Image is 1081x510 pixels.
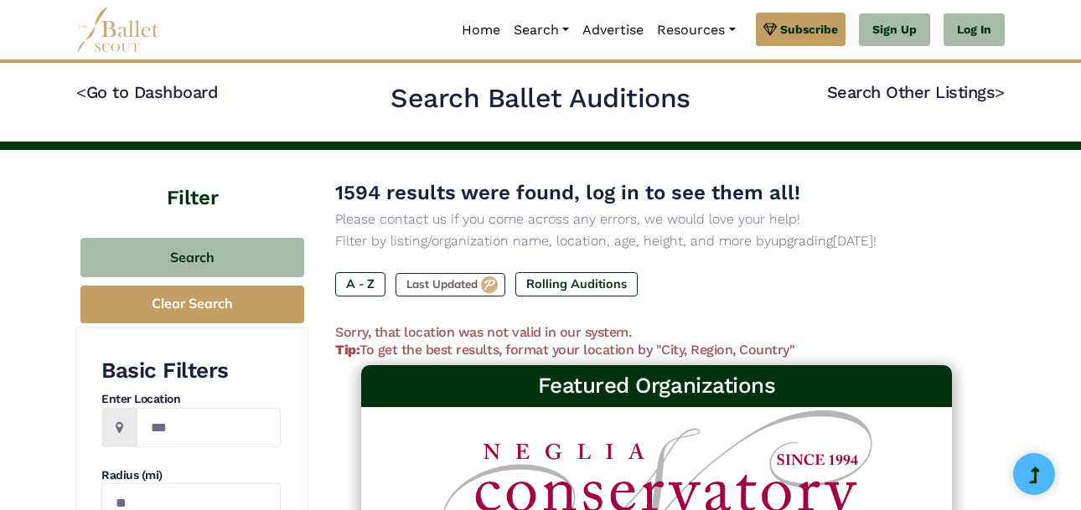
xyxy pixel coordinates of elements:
[137,408,281,447] input: Location
[944,13,1005,47] a: Log In
[335,272,385,296] label: A - Z
[515,272,638,296] label: Rolling Auditions
[76,81,86,102] code: <
[335,324,978,359] h5: Sorry, that location was not valid in our system. To get the best results, format your location b...
[576,13,650,48] a: Advertise
[80,286,304,323] button: Clear Search
[335,230,978,252] p: Filter by listing/organization name, location, age, height, and more by [DATE]!
[507,13,576,48] a: Search
[335,181,800,204] span: 1594 results were found, log in to see them all!
[396,273,505,296] label: Last Updated
[101,357,281,385] h3: Basic Filters
[780,20,838,39] span: Subscribe
[76,82,218,102] a: <Go to Dashboard
[391,81,690,116] h2: Search Ballet Auditions
[375,372,939,400] h3: Featured Organizations
[101,467,281,484] h4: Radius (mi)
[335,342,359,358] strong: Tip:
[455,13,507,48] a: Home
[650,13,742,48] a: Resources
[771,233,833,249] a: upgrading
[76,150,308,213] h4: Filter
[995,81,1005,102] code: >
[80,238,304,277] button: Search
[763,20,777,39] img: gem.svg
[335,209,978,230] p: Please contact us if you come across any errors, we would love your help!
[827,82,1005,102] a: Search Other Listings>
[859,13,930,47] a: Sign Up
[101,391,281,408] h4: Enter Location
[756,13,846,46] a: Subscribe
